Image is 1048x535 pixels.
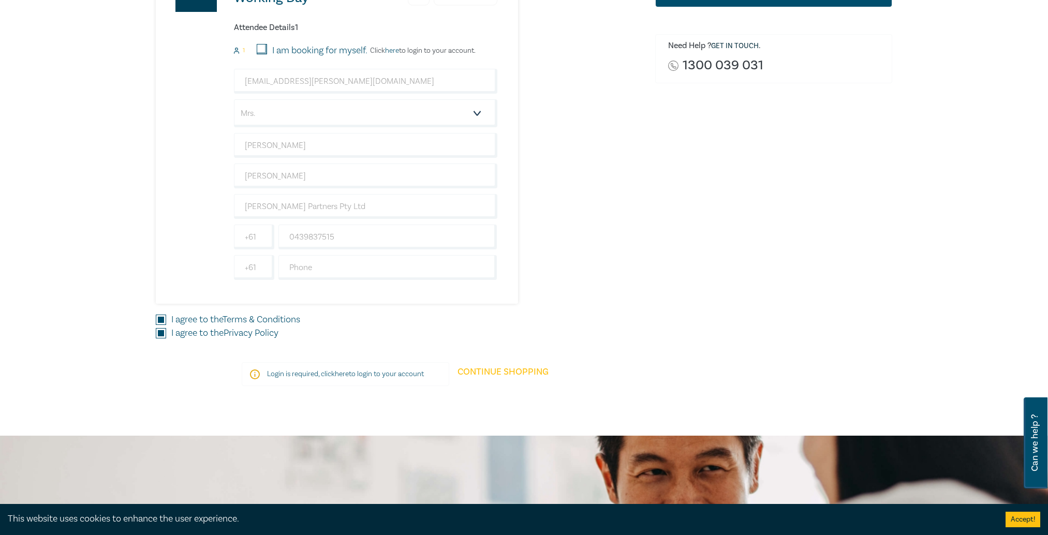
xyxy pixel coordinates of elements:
input: +61 [234,225,274,249]
a: here [335,369,349,379]
label: I am booking for myself. [272,44,367,57]
small: 1 [243,47,245,54]
a: here [385,46,399,55]
button: Accept cookies [1006,512,1040,527]
input: Mobile* [278,225,497,249]
input: Phone [278,255,497,280]
a: 1300 039 031 [683,58,763,72]
input: Attendee Email* [234,69,497,94]
input: Company [234,194,497,219]
label: I agree to the [171,326,278,340]
input: Last Name* [234,164,497,188]
div: This website uses cookies to enhance the user experience. [8,512,990,526]
span: Can we help ? [1030,404,1040,482]
h6: Attendee Details 1 [234,23,497,33]
h6: Need Help ? . [668,41,884,51]
p: Login is required, click to login to your account [267,369,424,379]
a: Get in touch [711,41,759,51]
input: +61 [234,255,274,280]
a: Continue Shopping [449,362,557,391]
label: I agree to the [171,313,300,326]
input: First Name* [234,133,497,158]
a: Terms & Conditions [223,314,300,325]
p: Click to login to your account. [367,47,476,55]
a: Privacy Policy [224,327,278,339]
